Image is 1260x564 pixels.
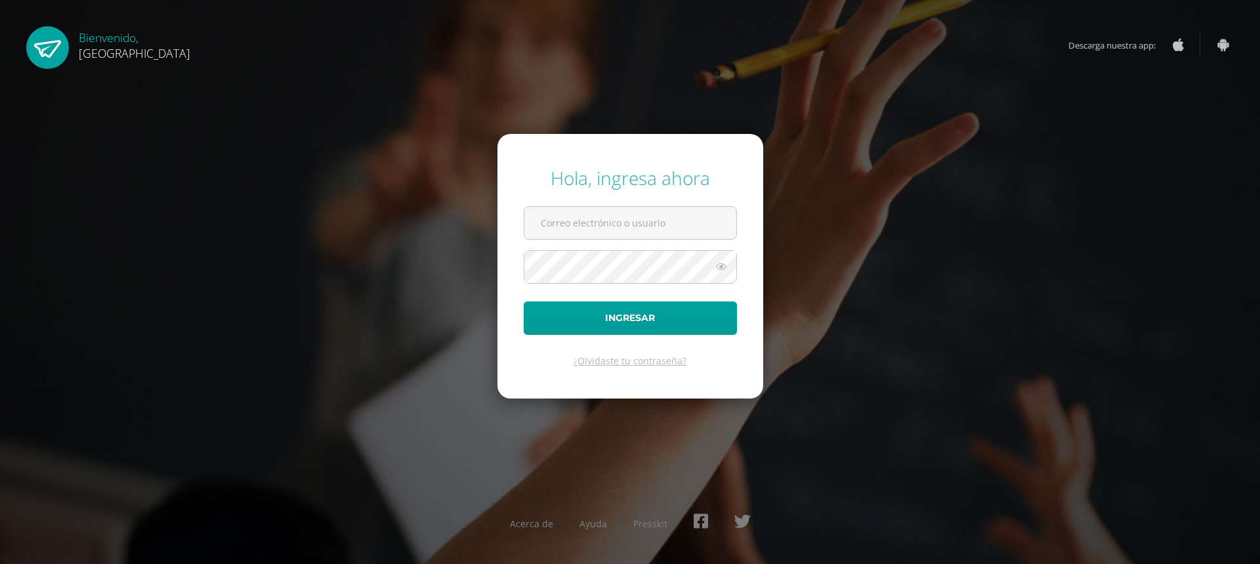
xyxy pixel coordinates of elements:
span: Descarga nuestra app: [1068,33,1169,58]
a: Acerca de [510,517,553,530]
input: Correo electrónico o usuario [524,207,736,239]
div: Hola, ingresa ahora [524,165,737,190]
div: Bienvenido, [79,26,190,61]
button: Ingresar [524,301,737,335]
span: [GEOGRAPHIC_DATA] [79,45,190,61]
a: Presskit [633,517,667,530]
a: ¿Olvidaste tu contraseña? [574,355,686,367]
a: Ayuda [579,517,607,530]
